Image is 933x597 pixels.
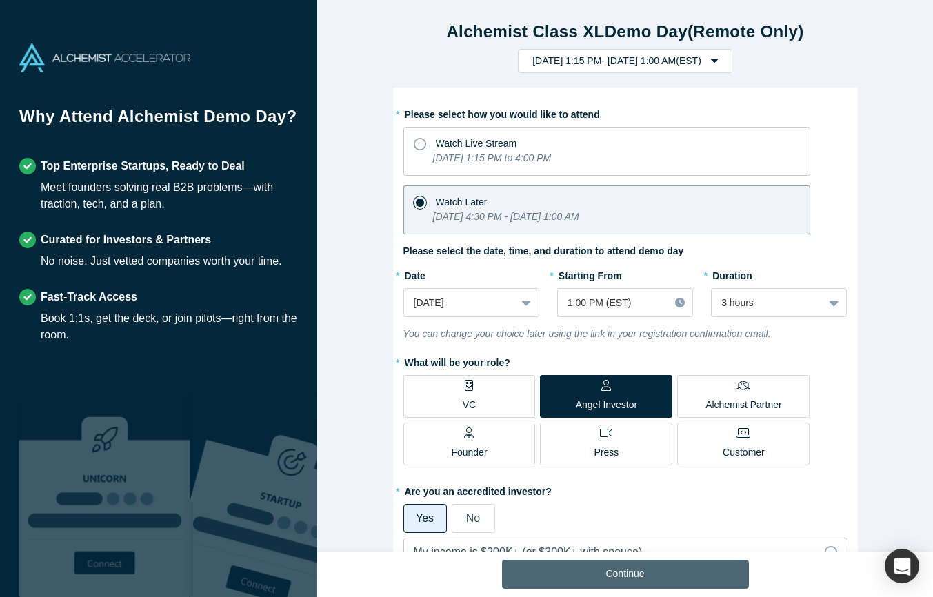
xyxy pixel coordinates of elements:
strong: Curated for Investors & Partners [41,234,211,245]
label: Duration [711,264,847,283]
div: No noise. Just vetted companies worth your time. [41,253,282,270]
p: Founder [451,445,487,460]
label: Please select the date, time, and duration to attend demo day [403,244,684,259]
img: Robust Technologies [19,394,190,597]
strong: Top Enterprise Startups, Ready to Deal [41,160,245,172]
div: Meet founders solving real B2B problems—with traction, tech, and a plan. [41,179,298,212]
span: Watch Live Stream [436,138,517,149]
i: [DATE] 1:15 PM to 4:00 PM [433,152,552,163]
span: Yes [416,512,434,524]
p: Customer [723,445,765,460]
span: No [466,512,480,524]
label: Please select how you would like to attend [403,103,847,122]
p: Angel Investor [576,398,638,412]
label: Starting From [557,264,622,283]
label: Date [403,264,539,283]
button: Continue [502,560,749,589]
p: Alchemist Partner [705,398,781,412]
p: Press [594,445,619,460]
img: Alchemist Accelerator Logo [19,43,190,72]
strong: Alchemist Class XL Demo Day (Remote Only) [446,22,803,41]
strong: Fast-Track Access [41,291,137,303]
i: [DATE] 4:30 PM - [DATE] 1:00 AM [433,211,579,222]
label: Are you an accredited investor? [403,480,847,499]
i: You can change your choice later using the link in your registration confirmation email. [403,328,771,339]
img: Prism AI [190,394,361,597]
h1: Why Attend Alchemist Demo Day? [19,104,298,139]
button: [DATE] 1:15 PM- [DATE] 1:00 AM(EST) [518,49,732,73]
p: VC [463,398,476,412]
span: Watch Later [436,196,488,208]
label: What will be your role? [403,351,847,370]
div: Book 1:1s, get the deck, or join pilots—right from the room. [41,310,298,343]
span: My income is $200K+ (or $300K+ with spouse) [414,546,643,558]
